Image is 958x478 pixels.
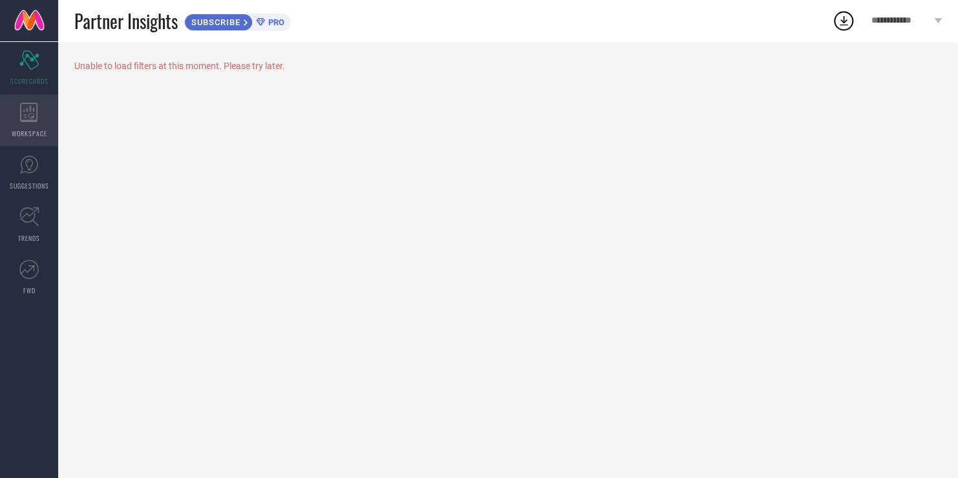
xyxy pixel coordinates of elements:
[12,129,47,138] span: WORKSPACE
[832,9,855,32] div: Open download list
[74,8,178,34] span: Partner Insights
[18,233,40,243] span: TRENDS
[10,181,49,191] span: SUGGESTIONS
[184,10,291,31] a: SUBSCRIBEPRO
[10,76,48,86] span: SCORECARDS
[265,17,284,27] span: PRO
[23,286,36,295] span: FWD
[74,61,942,71] div: Unable to load filters at this moment. Please try later.
[185,17,244,27] span: SUBSCRIBE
